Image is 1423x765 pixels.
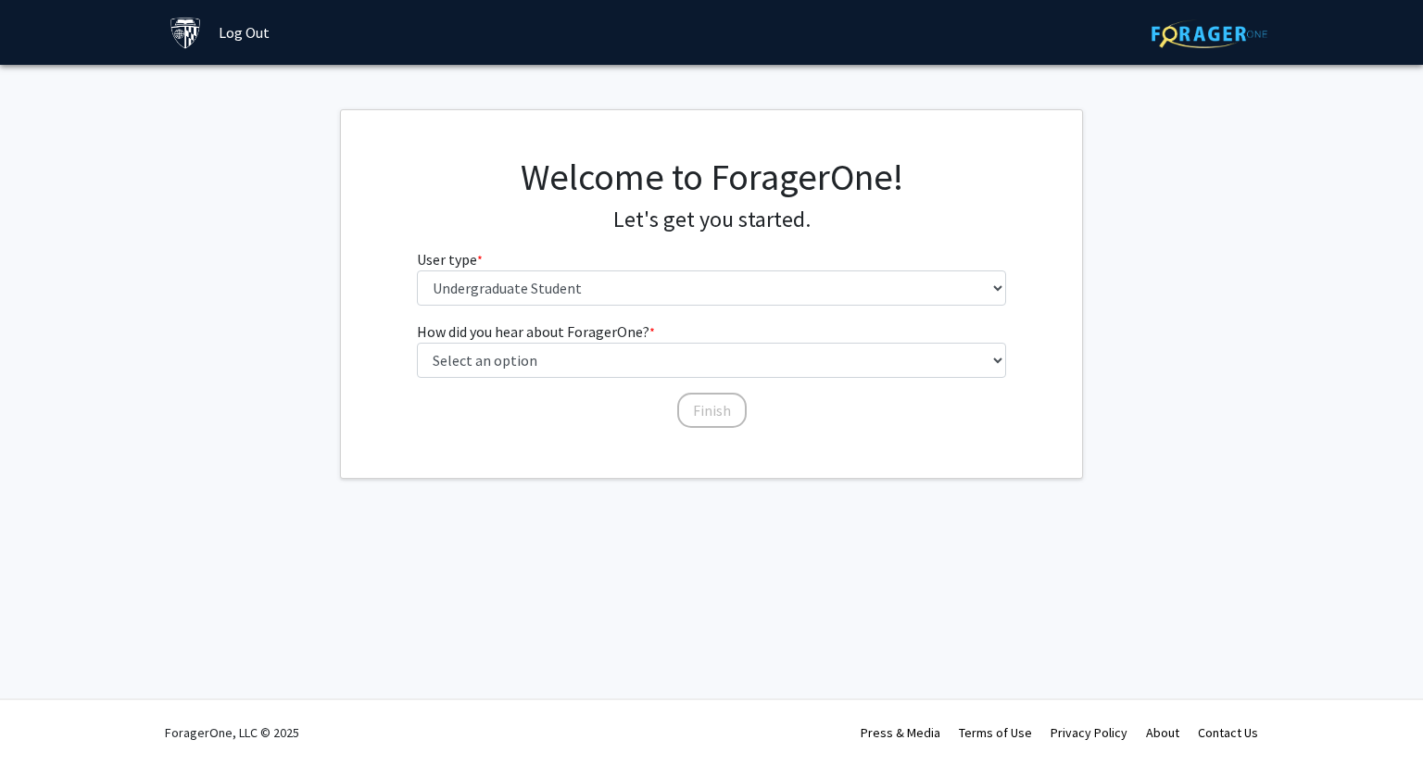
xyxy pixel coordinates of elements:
[165,700,299,765] div: ForagerOne, LLC © 2025
[861,724,940,741] a: Press & Media
[1146,724,1179,741] a: About
[417,248,483,270] label: User type
[417,155,1007,199] h1: Welcome to ForagerOne!
[1198,724,1258,741] a: Contact Us
[417,207,1007,233] h4: Let's get you started.
[1051,724,1127,741] a: Privacy Policy
[417,320,655,343] label: How did you hear about ForagerOne?
[677,393,747,428] button: Finish
[959,724,1032,741] a: Terms of Use
[170,17,202,49] img: Johns Hopkins University Logo
[14,682,79,751] iframe: Chat
[1152,19,1267,48] img: ForagerOne Logo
